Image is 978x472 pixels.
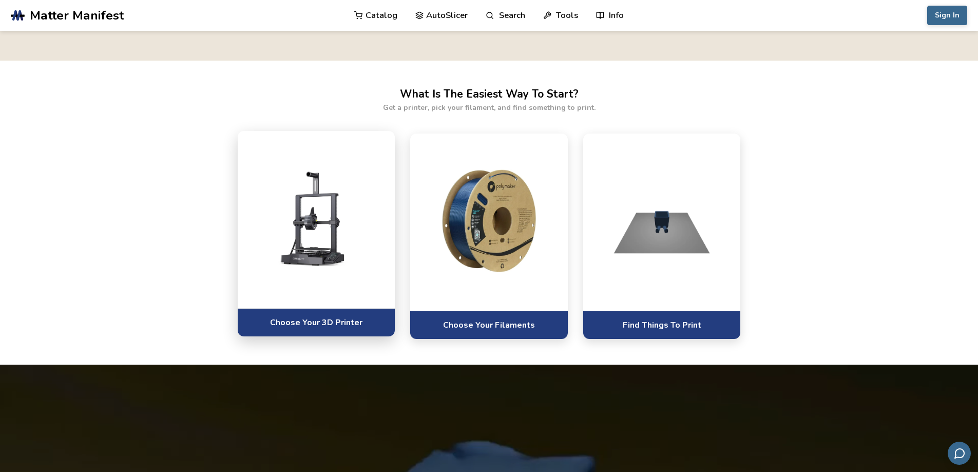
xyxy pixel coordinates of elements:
img: Pick software [420,169,558,272]
span: Matter Manifest [30,8,124,23]
a: Find Things To Print [583,311,741,339]
h2: What Is The Easiest Way To Start? [400,86,579,102]
img: Choose a printer [248,167,385,270]
img: Select materials [593,169,731,272]
a: Choose Your 3D Printer [238,308,395,336]
a: Choose Your Filaments [410,311,568,339]
button: Send feedback via email [948,442,971,465]
button: Sign In [927,6,967,25]
p: Get a printer, pick your filament, and find something to print. [383,102,596,113]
